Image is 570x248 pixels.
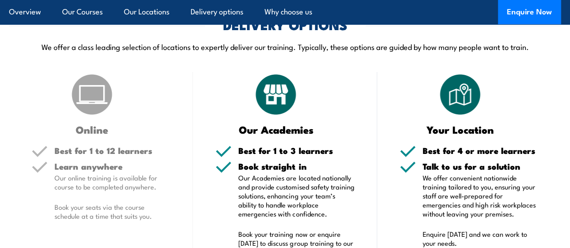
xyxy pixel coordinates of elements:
[32,124,152,135] h3: Online
[238,146,354,155] h5: Best for 1 to 3 learners
[55,146,170,155] h5: Best for 1 to 12 learners
[423,173,538,218] p: We offer convenient nationwide training tailored to you, ensuring your staff are well-prepared fo...
[223,18,347,30] h2: DELIVERY OPTIONS
[238,162,354,171] h5: Book straight in
[55,203,170,221] p: Book your seats via the course schedule at a time that suits you.
[55,162,170,171] h5: Learn anywhere
[9,41,561,52] p: We offer a class leading selection of locations to expertly deliver our training. Typically, thes...
[423,162,538,171] h5: Talk to us for a solution
[423,230,538,248] p: Enquire [DATE] and we can work to your needs.
[55,173,170,191] p: Our online training is available for course to be completed anywhere.
[400,124,520,135] h3: Your Location
[215,124,336,135] h3: Our Academies
[238,173,354,218] p: Our Academies are located nationally and provide customised safety training solutions, enhancing ...
[423,146,538,155] h5: Best for 4 or more learners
